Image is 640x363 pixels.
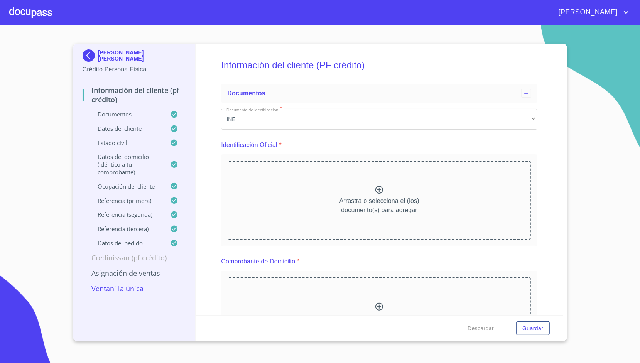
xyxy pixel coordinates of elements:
[468,324,494,333] span: Descargar
[464,321,497,336] button: Descargar
[221,140,277,150] p: Identificación Oficial
[83,153,171,176] p: Datos del domicilio (idéntico a tu comprobante)
[83,253,186,262] p: Credinissan (PF crédito)
[83,49,98,62] img: Docupass spot blue
[83,125,171,132] p: Datos del cliente
[221,109,537,130] div: INE
[221,84,537,103] div: Documentos
[83,268,186,278] p: Asignación de Ventas
[98,49,186,62] p: [PERSON_NAME] [PERSON_NAME]
[221,49,537,81] h5: Información del cliente (PF crédito)
[83,49,186,65] div: [PERSON_NAME] [PERSON_NAME]
[553,6,631,19] button: account of current user
[553,6,621,19] span: [PERSON_NAME]
[83,197,171,204] p: Referencia (primera)
[227,90,265,96] span: Documentos
[339,313,419,332] p: Arrastra o selecciona el (los) documento(s) para agregar
[83,65,186,74] p: Crédito Persona Física
[83,211,171,218] p: Referencia (segunda)
[83,239,171,247] p: Datos del pedido
[83,284,186,293] p: Ventanilla única
[83,182,171,190] p: Ocupación del Cliente
[83,110,171,118] p: Documentos
[522,324,543,333] span: Guardar
[83,225,171,233] p: Referencia (tercera)
[339,196,419,215] p: Arrastra o selecciona el (los) documento(s) para agregar
[83,86,186,104] p: Información del cliente (PF crédito)
[83,139,171,147] p: Estado Civil
[516,321,549,336] button: Guardar
[221,257,295,266] p: Comprobante de Domicilio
